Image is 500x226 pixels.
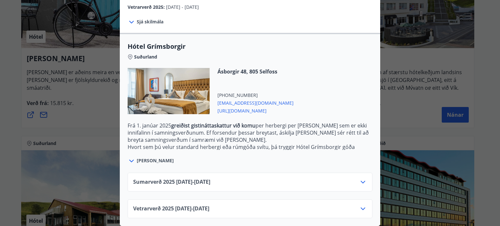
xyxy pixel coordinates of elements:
span: Hótel Grímsborgir [128,42,372,51]
span: [DATE] - [DATE] [166,4,199,10]
span: Sjá skilmála [137,19,163,25]
span: Ásborgir 48, 805 Selfoss [217,68,294,75]
span: Suðurland [134,54,157,60]
span: Vetrarverð 2025 : [128,4,166,10]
